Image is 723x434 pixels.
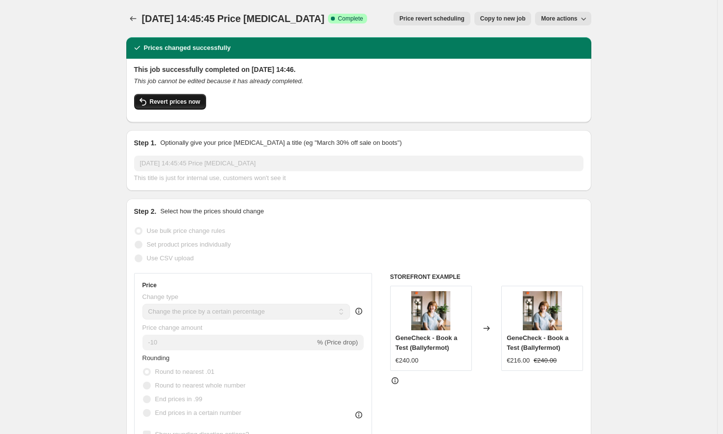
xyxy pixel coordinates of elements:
span: Revert prices now [150,98,200,106]
button: Price revert scheduling [394,12,470,25]
span: Round to nearest .01 [155,368,214,375]
img: brooke-cagle-NoRsyXmHGpI-unsplash_1_1_80x.jpg [523,291,562,330]
span: Change type [142,293,179,300]
span: End prices in a certain number [155,409,241,416]
span: [DATE] 14:45:45 Price [MEDICAL_DATA] [142,13,325,24]
h2: Step 2. [134,206,157,216]
span: Copy to new job [480,15,526,23]
button: Price change jobs [126,12,140,25]
span: End prices in .99 [155,395,203,403]
span: €216.00 [507,357,530,364]
p: Select how the prices should change [160,206,264,216]
p: Optionally give your price [MEDICAL_DATA] a title (eg "March 30% off sale on boots") [160,138,401,148]
span: €240.00 [534,357,557,364]
button: Copy to new job [474,12,532,25]
button: More actions [535,12,591,25]
span: More actions [541,15,577,23]
img: brooke-cagle-NoRsyXmHGpI-unsplash_1_1_80x.jpg [411,291,450,330]
input: 30% off holiday sale [134,156,583,171]
span: Rounding [142,354,170,362]
h3: Price [142,281,157,289]
span: Price change amount [142,324,203,331]
input: -15 [142,335,315,350]
h2: Step 1. [134,138,157,148]
span: Set product prices individually [147,241,231,248]
div: help [354,306,364,316]
h2: Prices changed successfully [144,43,231,53]
i: This job cannot be edited because it has already completed. [134,77,303,85]
h2: This job successfully completed on [DATE] 14:46. [134,65,583,74]
span: Round to nearest whole number [155,382,246,389]
span: GeneCheck - Book a Test (Ballyfermot) [396,334,457,351]
button: Revert prices now [134,94,206,110]
span: Use CSV upload [147,254,194,262]
span: GeneCheck - Book a Test (Ballyfermot) [507,334,568,351]
span: Complete [338,15,363,23]
span: This title is just for internal use, customers won't see it [134,174,286,182]
span: Use bulk price change rules [147,227,225,234]
span: % (Price drop) [317,339,358,346]
span: €240.00 [396,357,419,364]
span: Price revert scheduling [399,15,465,23]
h6: STOREFRONT EXAMPLE [390,273,583,281]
